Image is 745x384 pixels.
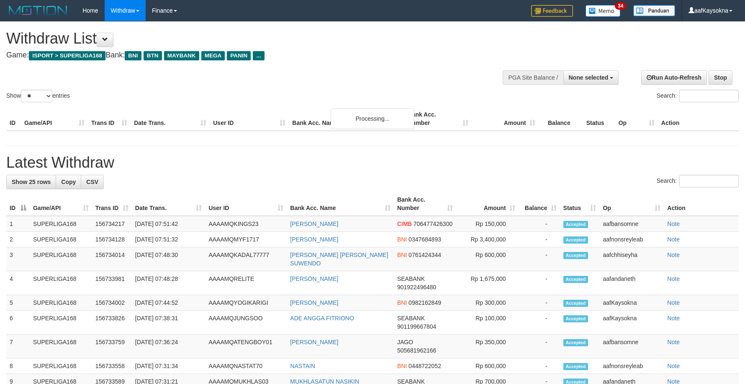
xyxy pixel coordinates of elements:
[456,216,519,232] td: Rp 150,000
[456,232,519,247] td: Rp 3,400,000
[30,295,92,311] td: SUPERLIGA168
[586,5,621,17] img: Button%20Memo.svg
[205,358,287,374] td: AAAAMQNASTAT70
[599,232,664,247] td: aafnonsreyleab
[290,252,388,267] a: [PERSON_NAME] [PERSON_NAME] SUWENDO
[81,175,104,189] a: CSV
[132,192,206,216] th: Date Trans.: activate to sort column ascending
[408,363,441,369] span: Copy 0448722052 to clipboard
[30,232,92,247] td: SUPERLIGA168
[667,363,680,369] a: Note
[227,51,251,60] span: PANIN
[30,247,92,271] td: SUPERLIGA168
[61,179,76,185] span: Copy
[667,236,680,243] a: Note
[6,107,21,131] th: ID
[88,107,131,131] th: Trans ID
[397,221,412,227] span: CIMB
[563,221,588,228] span: Accepted
[641,70,707,85] a: Run Auto-Refresh
[132,295,206,311] td: [DATE] 07:44:52
[408,299,441,306] span: Copy 0982162849 to clipboard
[144,51,162,60] span: BTN
[132,358,206,374] td: [DATE] 07:31:34
[6,335,30,358] td: 7
[519,295,560,311] td: -
[30,192,92,216] th: Game/API: activate to sort column ascending
[519,192,560,216] th: Balance: activate to sort column ascending
[132,216,206,232] td: [DATE] 07:51:42
[456,311,519,335] td: Rp 100,000
[599,247,664,271] td: aafchhiseyha
[132,335,206,358] td: [DATE] 07:36:24
[569,74,609,81] span: None selected
[6,271,30,295] td: 4
[563,276,588,283] span: Accepted
[6,154,739,171] h1: Latest Withdraw
[92,311,132,335] td: 156733826
[132,311,206,335] td: [DATE] 07:38:31
[599,335,664,358] td: aafbansomne
[92,358,132,374] td: 156733558
[664,192,739,216] th: Action
[92,216,132,232] td: 156734217
[397,339,413,345] span: JAGO
[456,192,519,216] th: Amount: activate to sort column ascending
[12,179,51,185] span: Show 25 rows
[615,2,626,10] span: 34
[539,107,583,131] th: Balance
[519,335,560,358] td: -
[667,339,680,345] a: Note
[92,247,132,271] td: 156734014
[667,299,680,306] a: Note
[599,295,664,311] td: aafKaysokna
[563,252,588,259] span: Accepted
[6,232,30,247] td: 2
[519,232,560,247] td: -
[599,216,664,232] td: aafbansomne
[6,295,30,311] td: 5
[615,107,658,131] th: Op
[205,311,287,335] td: AAAAMQJUNGSOO
[6,30,488,47] h1: Withdraw List
[394,192,456,216] th: Bank Acc. Number: activate to sort column ascending
[290,221,338,227] a: [PERSON_NAME]
[519,247,560,271] td: -
[472,107,539,131] th: Amount
[92,271,132,295] td: 156733981
[253,51,264,60] span: ...
[205,271,287,295] td: AAAAMQRELITE
[290,236,338,243] a: [PERSON_NAME]
[125,51,141,60] span: BNI
[205,335,287,358] td: AAAAMQATENGBOY01
[30,335,92,358] td: SUPERLIGA168
[210,107,289,131] th: User ID
[599,271,664,295] td: aafandaneth
[6,175,56,189] a: Show 25 rows
[6,358,30,374] td: 8
[290,339,338,345] a: [PERSON_NAME]
[657,90,739,102] label: Search:
[397,299,407,306] span: BNI
[86,179,98,185] span: CSV
[290,363,315,369] a: NASTAIN
[667,221,680,227] a: Note
[397,323,436,330] span: Copy 901199667804 to clipboard
[205,295,287,311] td: AAAAMQYOGIKARIGI
[132,271,206,295] td: [DATE] 07:48:28
[92,295,132,311] td: 156734002
[6,90,70,102] label: Show entries
[290,315,354,322] a: ADE ANGGA FITRIONO
[6,311,30,335] td: 6
[456,295,519,311] td: Rp 300,000
[456,271,519,295] td: Rp 1,675,000
[519,311,560,335] td: -
[131,107,210,131] th: Date Trans.
[56,175,81,189] a: Copy
[563,300,588,307] span: Accepted
[709,70,732,85] a: Stop
[132,247,206,271] td: [DATE] 07:48:30
[404,107,471,131] th: Bank Acc. Number
[456,358,519,374] td: Rp 600,000
[397,315,425,322] span: SEABANK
